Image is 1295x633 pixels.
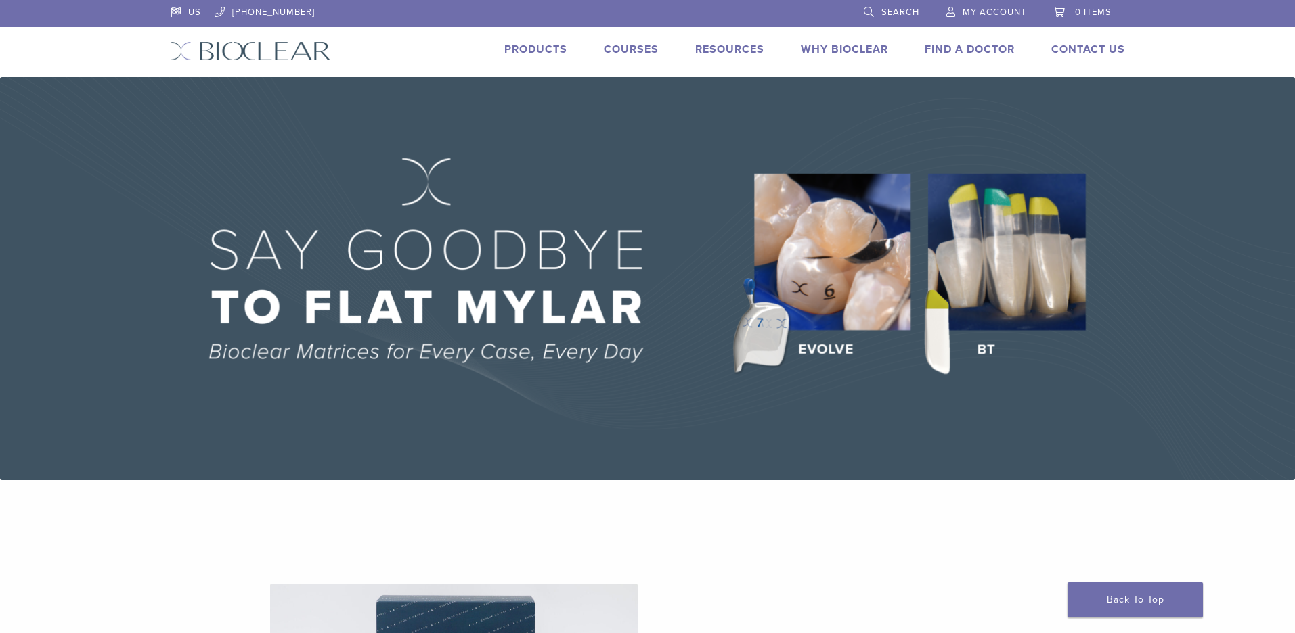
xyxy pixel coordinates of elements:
[504,43,567,56] a: Products
[1068,582,1203,617] a: Back To Top
[1051,43,1125,56] a: Contact Us
[171,41,331,61] img: Bioclear
[881,7,919,18] span: Search
[963,7,1026,18] span: My Account
[695,43,764,56] a: Resources
[925,43,1015,56] a: Find A Doctor
[604,43,659,56] a: Courses
[1075,7,1112,18] span: 0 items
[801,43,888,56] a: Why Bioclear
